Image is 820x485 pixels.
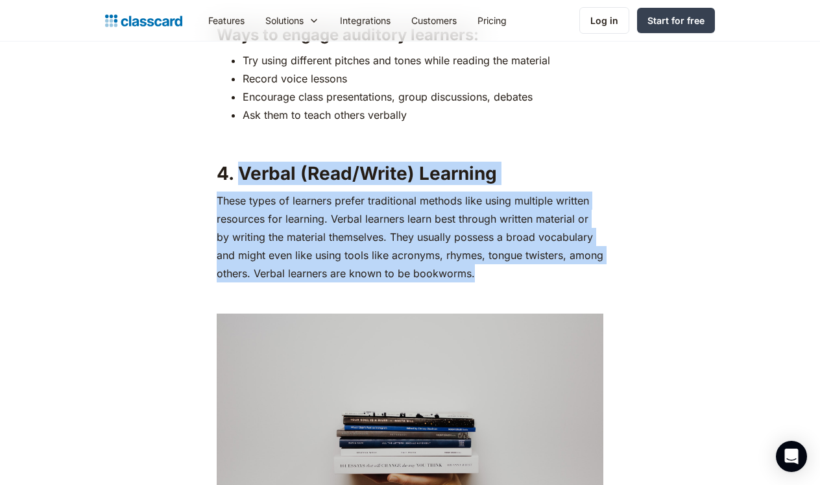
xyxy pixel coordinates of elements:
a: Pricing [467,6,517,35]
a: home [105,12,182,30]
div: Log in [590,14,618,27]
p: ‍ [217,289,603,307]
a: Integrations [330,6,401,35]
li: Record voice lessons [243,69,603,88]
strong: Ways to engage auditory learners: [217,25,479,44]
strong: 4. Verbal (Read/Write) Learning [217,162,497,184]
li: Encourage class presentations, group discussions, debates [243,88,603,106]
li: Ask them to teach others verbally [243,106,603,124]
div: Solutions [265,14,304,27]
div: Start for free [647,14,705,27]
div: Solutions [255,6,330,35]
li: Try using different pitches and tones while reading the material [243,51,603,69]
a: Start for free [637,8,715,33]
div: Open Intercom Messenger [776,441,807,472]
a: Log in [579,7,629,34]
a: Customers [401,6,467,35]
p: These types of learners prefer traditional methods like using multiple written resources for lear... [217,192,603,282]
a: Features [198,6,255,35]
